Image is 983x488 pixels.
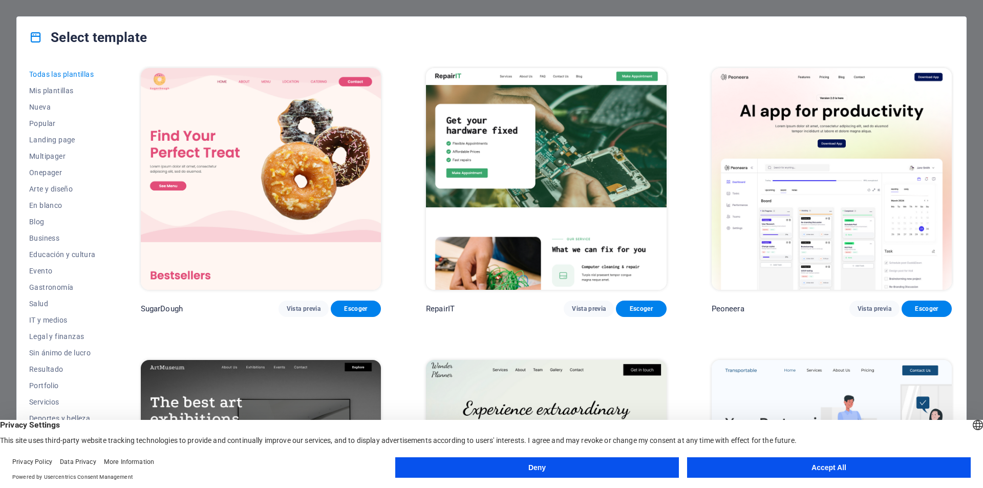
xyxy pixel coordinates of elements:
span: Mis plantillas [29,87,96,95]
span: Arte y diseño [29,185,96,193]
button: Resultado [29,361,96,377]
span: Vista previa [287,305,320,313]
button: Todas las plantillas [29,66,96,82]
span: Servicios [29,398,96,406]
button: Blog [29,214,96,230]
span: Vista previa [572,305,606,313]
button: Nueva [29,99,96,115]
button: Arte y diseño [29,181,96,197]
button: Escoger [902,301,952,317]
span: IT y medios [29,316,96,324]
button: Onepager [29,164,96,181]
img: RepairIT [426,68,666,290]
span: Vista previa [858,305,891,313]
button: Deportes y belleza [29,410,96,427]
span: Evento [29,267,96,275]
span: Portfolio [29,381,96,390]
button: Portfolio [29,377,96,394]
img: SugarDough [141,68,381,290]
span: Deportes y belleza [29,414,96,422]
span: Gastronomía [29,283,96,291]
span: Educación y cultura [29,250,96,259]
font: Select template [51,30,147,45]
span: Salud [29,300,96,308]
button: Legal y finanzas [29,328,96,345]
button: Business [29,230,96,246]
button: Multipager [29,148,96,164]
button: Evento [29,263,96,279]
button: En blanco [29,197,96,214]
span: Onepager [29,168,96,177]
span: Resultado [29,365,96,373]
img: Peoneera [712,68,952,290]
span: Escoger [910,305,944,313]
span: Business [29,234,96,242]
span: Landing page [29,136,96,144]
button: Gastronomía [29,279,96,295]
button: Salud [29,295,96,312]
span: Legal y finanzas [29,332,96,341]
p: Peoneera [712,304,744,314]
button: Educación y cultura [29,246,96,263]
span: Multipager [29,152,96,160]
span: Escoger [339,305,373,313]
button: Mis plantillas [29,82,96,99]
button: Sin ánimo de lucro [29,345,96,361]
button: Vista previa [849,301,900,317]
button: Vista previa [564,301,614,317]
span: Nueva [29,103,96,111]
p: SugarDough [141,304,183,314]
button: Escoger [331,301,381,317]
p: RepairIT [426,304,455,314]
span: Todas las plantillas [29,70,96,78]
span: En blanco [29,201,96,209]
button: Escoger [616,301,666,317]
span: Sin ánimo de lucro [29,349,96,357]
button: Vista previa [279,301,329,317]
span: Popular [29,119,96,128]
span: Blog [29,218,96,226]
button: IT y medios [29,312,96,328]
button: Landing page [29,132,96,148]
button: Popular [29,115,96,132]
button: Servicios [29,394,96,410]
span: Escoger [624,305,658,313]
